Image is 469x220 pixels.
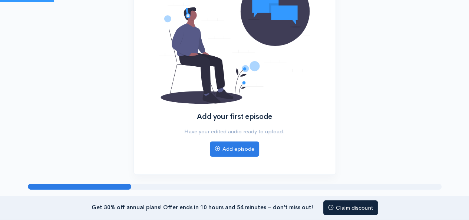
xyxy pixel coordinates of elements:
[92,203,313,210] strong: Get 30% off annual plans! Offer ends in 10 hours and 54 minutes – don’t miss out!
[159,127,310,136] p: Have your edited audio ready to upload.
[159,113,310,121] h2: Add your first episode
[323,200,378,216] a: Claim discount
[210,141,259,157] a: Add episode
